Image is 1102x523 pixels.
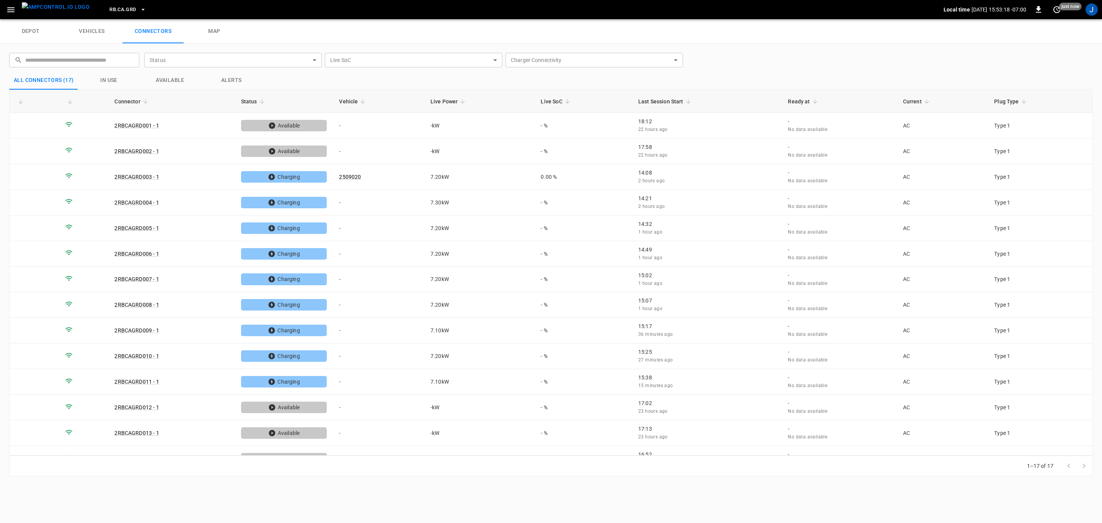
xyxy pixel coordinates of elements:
[241,376,327,387] div: Charging
[535,446,632,472] td: - %
[897,139,988,164] td: AC
[61,19,122,44] a: vehicles
[424,164,535,190] td: 7.20 kW
[333,395,424,420] td: -
[424,395,535,420] td: - kW
[241,402,327,413] div: Available
[424,139,535,164] td: - kW
[638,204,665,209] span: 2 hours ago
[333,369,424,395] td: -
[897,113,988,139] td: AC
[638,255,662,260] span: 1 hour ago
[897,190,988,216] td: AC
[988,216,1092,241] td: Type 1
[114,379,159,385] a: 2RBCAGRD011 - 1
[788,306,827,311] span: No data available
[638,451,776,458] p: 16:52
[424,292,535,318] td: 7.20 kW
[788,194,890,202] p: -
[988,292,1092,318] td: Type 1
[788,332,827,337] span: No data available
[535,190,632,216] td: - %
[535,113,632,139] td: - %
[638,97,693,106] span: Last Session Start
[241,325,327,336] div: Charging
[535,318,632,343] td: - %
[122,19,184,44] a: connectors
[788,178,827,183] span: No data available
[788,322,890,330] p: -
[638,399,776,407] p: 17:02
[333,113,424,139] td: -
[241,197,327,208] div: Charging
[638,152,668,158] span: 22 hours ago
[638,246,776,253] p: 14:49
[788,246,890,253] p: -
[241,273,327,285] div: Charging
[424,446,535,472] td: - kW
[424,369,535,395] td: 7.10 kW
[897,318,988,343] td: AC
[424,241,535,267] td: 7.20 kW
[241,222,327,234] div: Charging
[333,190,424,216] td: -
[333,267,424,293] td: -
[788,229,827,235] span: No data available
[788,357,827,363] span: No data available
[638,271,776,279] p: 15:02
[638,220,776,228] p: 14:32
[897,267,988,293] td: AC
[638,143,776,151] p: 17:58
[638,178,665,183] span: 2 hours ago
[241,120,327,131] div: Available
[241,299,327,311] div: Charging
[897,369,988,395] td: AC
[424,420,535,446] td: - kW
[788,434,827,440] span: No data available
[333,420,424,446] td: -
[944,6,970,13] p: Local time
[638,169,776,177] p: 14:08
[638,194,776,202] p: 14:21
[333,343,424,369] td: -
[535,241,632,267] td: - %
[988,190,1092,216] td: Type 1
[424,343,535,369] td: 7.20 kW
[788,97,820,106] span: Ready at
[788,409,827,414] span: No data available
[241,248,327,260] div: Charging
[988,164,1092,190] td: Type 1
[535,139,632,164] td: - %
[114,302,159,308] a: 2RBCAGRD008 - 1
[22,2,90,12] img: ampcontrol.io logo
[988,139,1092,164] td: Type 1
[114,353,159,359] a: 2RBCAGRD010 - 1
[1059,3,1082,10] span: just now
[897,292,988,318] td: AC
[333,241,424,267] td: -
[1086,3,1098,16] div: profile-icon
[241,97,267,106] span: Status
[333,139,424,164] td: -
[788,281,827,286] span: No data available
[430,97,468,106] span: Live Power
[1027,462,1054,470] p: 1–17 of 17
[638,348,776,356] p: 15:25
[897,164,988,190] td: AC
[988,267,1092,293] td: Type 1
[788,425,890,433] p: -
[788,220,890,228] p: -
[241,427,327,439] div: Available
[114,225,159,231] a: 2RBCAGRD005 - 1
[788,348,890,356] p: -
[788,204,827,209] span: No data available
[897,216,988,241] td: AC
[788,127,827,132] span: No data available
[241,350,327,362] div: Charging
[78,71,140,90] button: in use
[988,113,1092,139] td: Type 1
[897,241,988,267] td: AC
[140,71,201,90] button: Available
[535,395,632,420] td: - %
[9,71,78,90] button: All Connectors (17)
